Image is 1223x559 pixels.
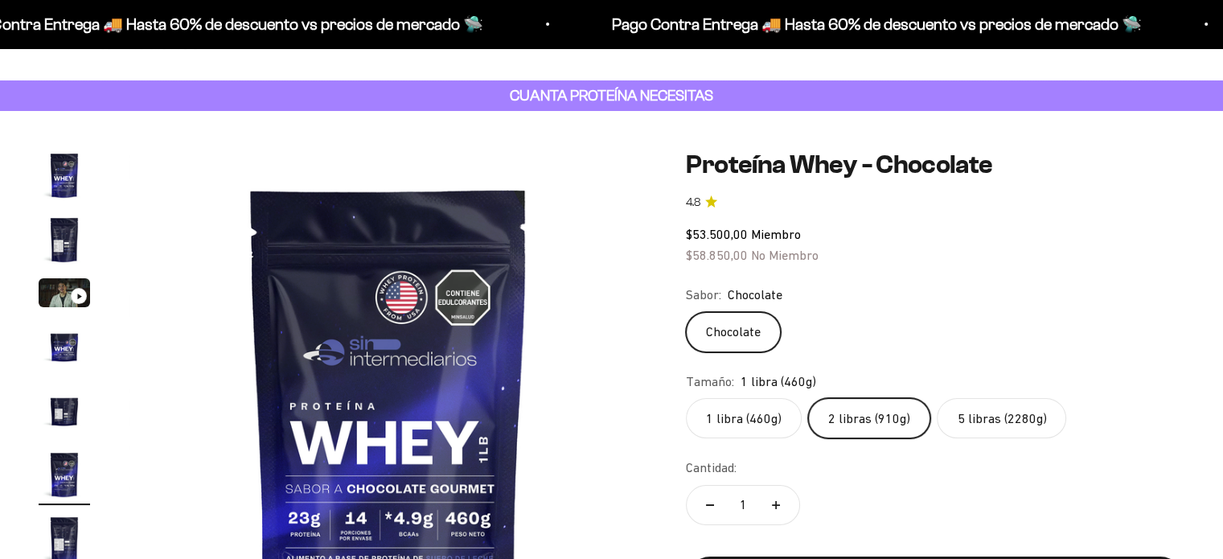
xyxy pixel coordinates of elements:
button: Ir al artículo 3 [39,278,90,312]
p: Pago Contra Entrega 🚚 Hasta 60% de descuento vs precios de mercado 🛸 [610,11,1140,37]
img: Proteína Whey - Chocolate [39,214,90,265]
button: Ir al artículo 5 [39,384,90,441]
strong: CUANTA PROTEÍNA NECESITAS [510,87,713,104]
span: $58.850,00 [686,248,748,262]
span: No Miembro [751,248,819,262]
button: Ir al artículo 6 [39,449,90,505]
img: Proteína Whey - Chocolate [39,150,90,201]
button: Ir al artículo 4 [39,320,90,376]
label: Cantidad: [686,458,737,479]
button: Ir al artículo 2 [39,214,90,270]
h1: Proteína Whey - Chocolate [686,150,1184,180]
span: 4.8 [686,194,700,212]
span: Chocolate [728,285,782,306]
img: Proteína Whey - Chocolate [39,320,90,372]
button: Reducir cantidad [687,486,733,524]
img: Proteína Whey - Chocolate [39,449,90,500]
button: Ir al artículo 1 [39,150,90,206]
button: Aumentar cantidad [753,486,799,524]
legend: Tamaño: [686,372,734,393]
legend: Sabor: [686,285,721,306]
a: 4.84.8 de 5.0 estrellas [686,194,1184,212]
span: Miembro [751,227,801,241]
span: 1 libra (460g) [741,372,816,393]
img: Proteína Whey - Chocolate [39,384,90,436]
span: $53.500,00 [686,227,748,241]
